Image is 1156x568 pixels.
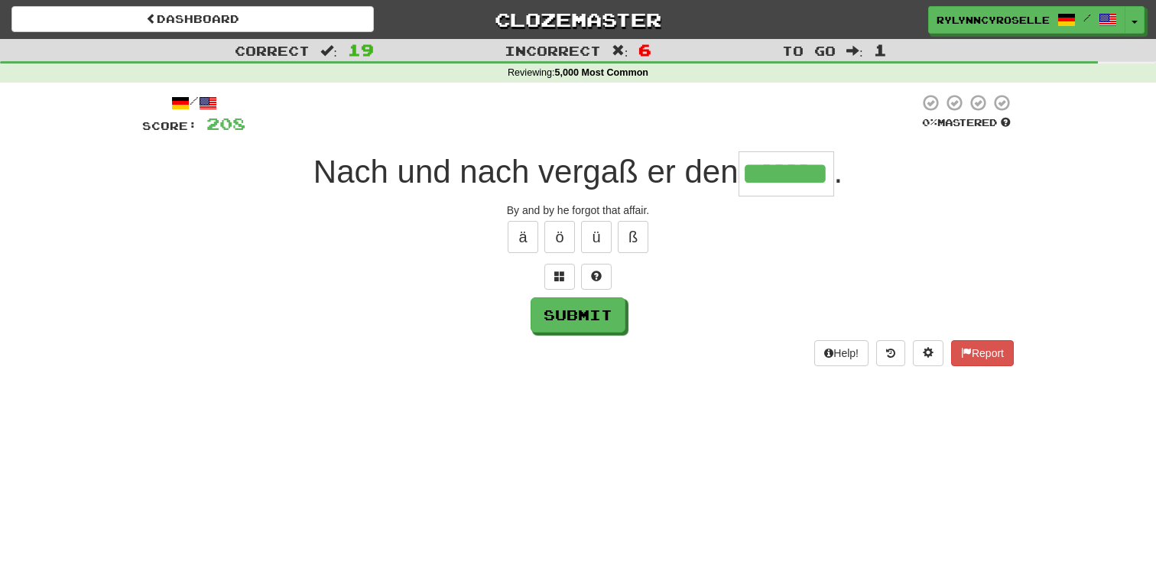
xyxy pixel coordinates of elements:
button: Round history (alt+y) [876,340,905,366]
span: Incorrect [505,43,601,58]
span: / [1083,12,1091,23]
span: 19 [348,41,374,59]
span: Nach und nach vergaß er den [313,154,739,190]
button: ß [618,221,648,253]
button: Report [951,340,1014,366]
span: 1 [874,41,887,59]
div: / [142,93,245,112]
strong: 5,000 Most Common [555,67,648,78]
span: . [834,154,843,190]
span: Score: [142,119,197,132]
span: To go [782,43,836,58]
button: ü [581,221,612,253]
span: : [612,44,628,57]
button: Submit [531,297,625,333]
span: 208 [206,114,245,133]
span: 6 [638,41,651,59]
button: Switch sentence to multiple choice alt+p [544,264,575,290]
span: : [846,44,863,57]
a: Dashboard [11,6,374,32]
span: Correct [235,43,310,58]
div: Mastered [919,116,1014,130]
a: RylynnCyroselle / [928,6,1125,34]
span: : [320,44,337,57]
button: Single letter hint - you only get 1 per sentence and score half the points! alt+h [581,264,612,290]
button: ä [508,221,538,253]
span: RylynnCyroselle [937,13,1050,27]
button: Help! [814,340,869,366]
button: ö [544,221,575,253]
a: Clozemaster [397,6,759,33]
span: 0 % [922,116,937,128]
div: By and by he forgot that affair. [142,203,1014,218]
